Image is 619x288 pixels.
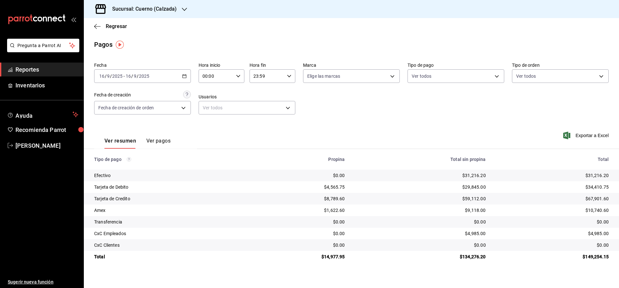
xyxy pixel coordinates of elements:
div: $31,216.20 [355,172,486,179]
span: Ver todos [516,73,536,79]
div: Efectivo [94,172,241,179]
div: CxC Empleados [94,230,241,237]
span: Pregunta a Parrot AI [17,42,69,49]
div: Tipo de pago [94,157,241,162]
div: Propina [251,157,345,162]
div: $149,254.15 [496,253,609,260]
div: $134,276.20 [355,253,486,260]
label: Fecha [94,63,191,67]
input: -- [107,74,110,79]
div: $9,118.00 [355,207,486,214]
div: $1,622.60 [251,207,345,214]
span: / [110,74,112,79]
div: $4,985.00 [496,230,609,237]
input: -- [99,74,105,79]
div: Total [496,157,609,162]
span: Elige las marcas [307,73,340,79]
input: ---- [112,74,123,79]
div: $67,901.60 [496,195,609,202]
div: $4,565.75 [251,184,345,190]
div: $34,410.75 [496,184,609,190]
div: $31,216.20 [496,172,609,179]
span: / [105,74,107,79]
div: $0.00 [355,242,486,248]
button: open_drawer_menu [71,17,76,22]
label: Usuarios [199,94,295,99]
div: Pagos [94,40,113,49]
label: Tipo de pago [408,63,504,67]
div: Total sin propina [355,157,486,162]
span: Regresar [106,23,127,29]
label: Tipo de orden [512,63,609,67]
input: ---- [139,74,150,79]
span: Sugerir nueva función [8,279,78,285]
button: Ver pagos [146,138,171,149]
span: Ayuda [15,111,70,118]
div: CxC Clientes [94,242,241,248]
label: Hora inicio [199,63,244,67]
button: Regresar [94,23,127,29]
span: Fecha de creación de orden [98,104,154,111]
div: $0.00 [496,219,609,225]
div: $14,977.95 [251,253,345,260]
label: Marca [303,63,400,67]
span: Inventarios [15,81,78,90]
input: -- [133,74,137,79]
div: $59,112.00 [355,195,486,202]
span: Ver todos [412,73,431,79]
div: $0.00 [251,219,345,225]
div: Tarjeta de Credito [94,195,241,202]
div: $4,985.00 [355,230,486,237]
span: / [131,74,133,79]
div: Ver todos [199,101,295,114]
label: Hora fin [250,63,295,67]
span: [PERSON_NAME] [15,141,78,150]
div: $0.00 [251,230,345,237]
button: Pregunta a Parrot AI [7,39,79,52]
div: Fecha de creación [94,92,131,98]
button: Exportar a Excel [565,132,609,139]
span: - [123,74,125,79]
div: $0.00 [496,242,609,248]
span: / [137,74,139,79]
div: navigation tabs [104,138,171,149]
input: -- [125,74,131,79]
div: Transferencia [94,219,241,225]
div: Tarjeta de Debito [94,184,241,190]
a: Pregunta a Parrot AI [5,47,79,54]
div: Total [94,253,241,260]
div: $8,789.60 [251,195,345,202]
div: $0.00 [251,172,345,179]
div: $29,845.00 [355,184,486,190]
span: Recomienda Parrot [15,125,78,134]
button: Ver resumen [104,138,136,149]
div: Amex [94,207,241,214]
div: $10,740.60 [496,207,609,214]
h3: Sucursal: Cuerno (Calzada) [107,5,177,13]
svg: Los pagos realizados con Pay y otras terminales son montos brutos. [127,157,131,162]
div: $0.00 [251,242,345,248]
img: Tooltip marker [116,41,124,49]
span: Reportes [15,65,78,74]
div: $0.00 [355,219,486,225]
